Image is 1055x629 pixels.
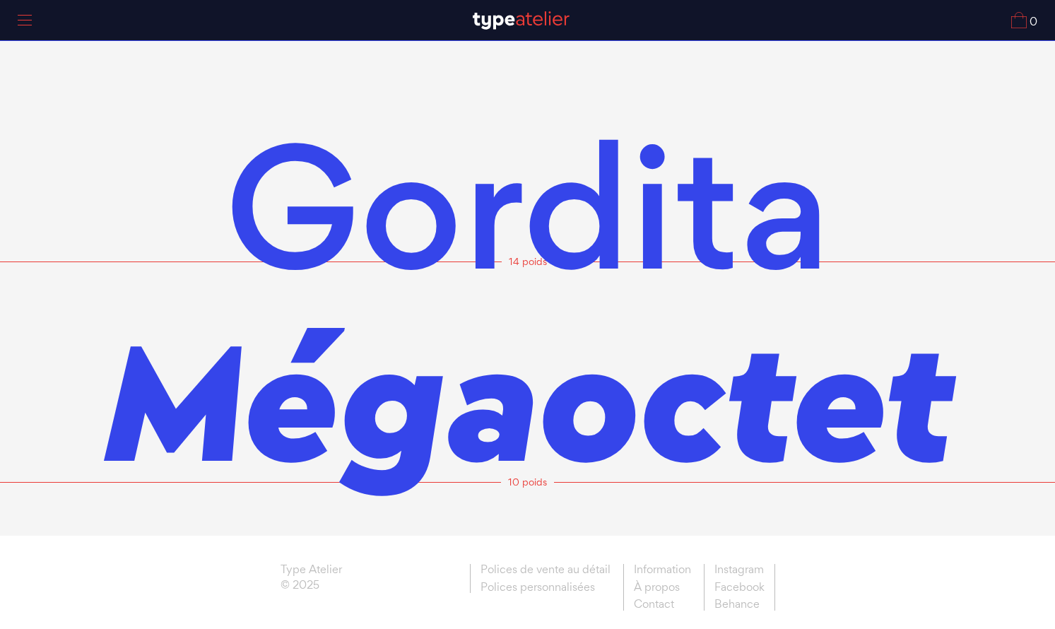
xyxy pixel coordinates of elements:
[623,596,701,611] a: Contact
[634,596,674,611] font: Contact
[714,596,760,611] font: Behance
[623,564,701,579] a: Information
[714,562,764,577] font: Instagram
[102,290,953,513] font: Mégaoctet
[704,596,775,611] a: Behance
[623,579,701,596] a: À propos
[281,562,342,577] font: Type Atelier
[481,562,611,577] font: Polices de vente au détail
[473,11,570,30] img: TA_Logo.svg
[225,59,831,243] a: Gordita
[1011,12,1027,28] img: Cart_Icon.svg
[704,579,775,596] a: Facebook
[102,280,953,464] a: Mégaoctet
[1030,14,1037,29] font: 0
[281,577,319,592] font: © 2025
[481,580,595,594] font: Polices personnalisées
[225,90,831,328] font: Gordita
[634,562,691,577] font: Information
[470,564,620,579] a: Polices de vente au détail
[1011,12,1037,28] a: 0
[714,580,765,594] font: Facebook
[470,579,620,594] a: Polices personnalisées
[634,580,680,594] font: À propos
[704,564,775,579] a: Instagram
